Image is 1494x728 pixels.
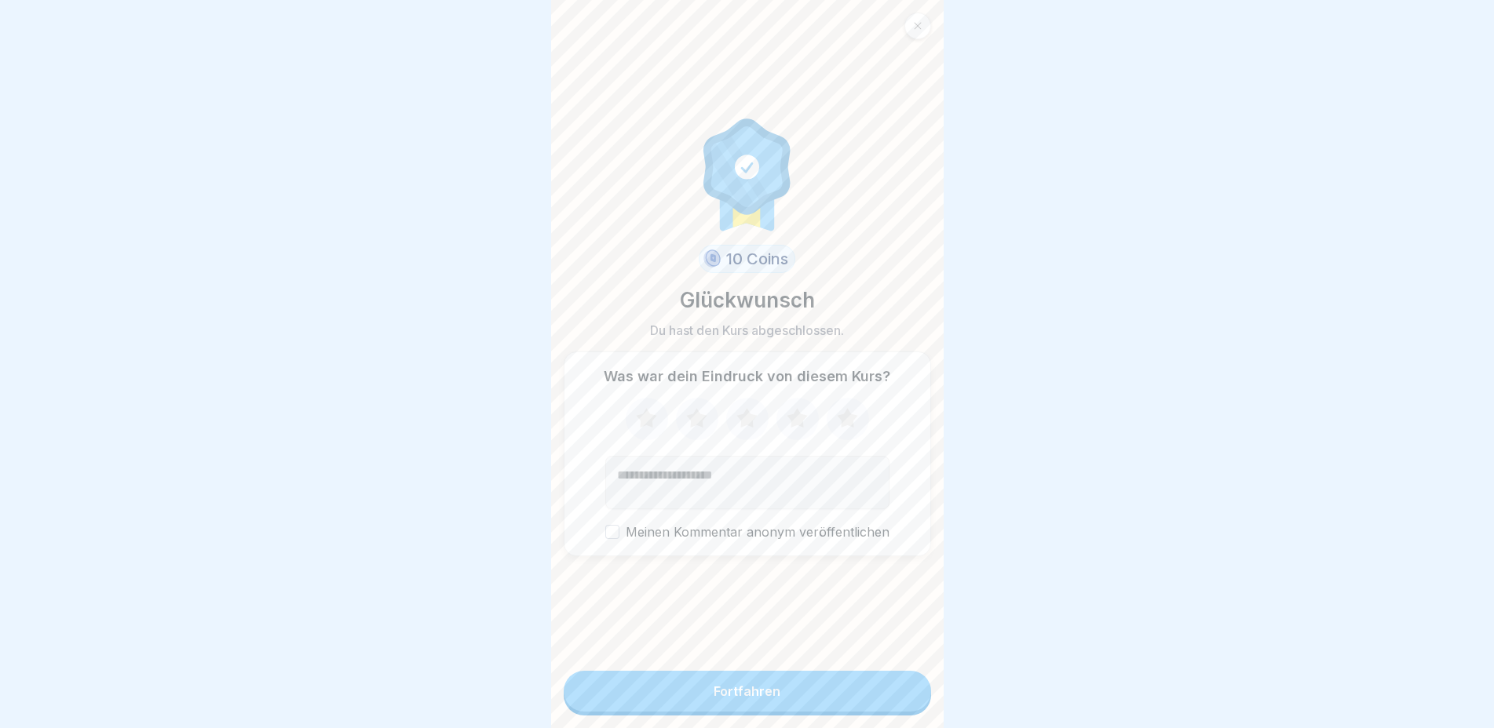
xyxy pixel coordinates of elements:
p: Was war dein Eindruck von diesem Kurs? [604,368,890,385]
p: Du hast den Kurs abgeschlossen. [650,322,844,339]
button: Fortfahren [564,671,931,712]
button: Meinen Kommentar anonym veröffentlichen [605,525,619,539]
p: Glückwunsch [680,286,815,315]
label: Meinen Kommentar anonym veröffentlichen [605,525,889,540]
div: Fortfahren [714,684,780,698]
div: 10 Coins [699,245,796,273]
textarea: Kommentar (optional) [605,456,889,509]
img: completion.svg [695,115,800,232]
img: coin.svg [701,247,724,271]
